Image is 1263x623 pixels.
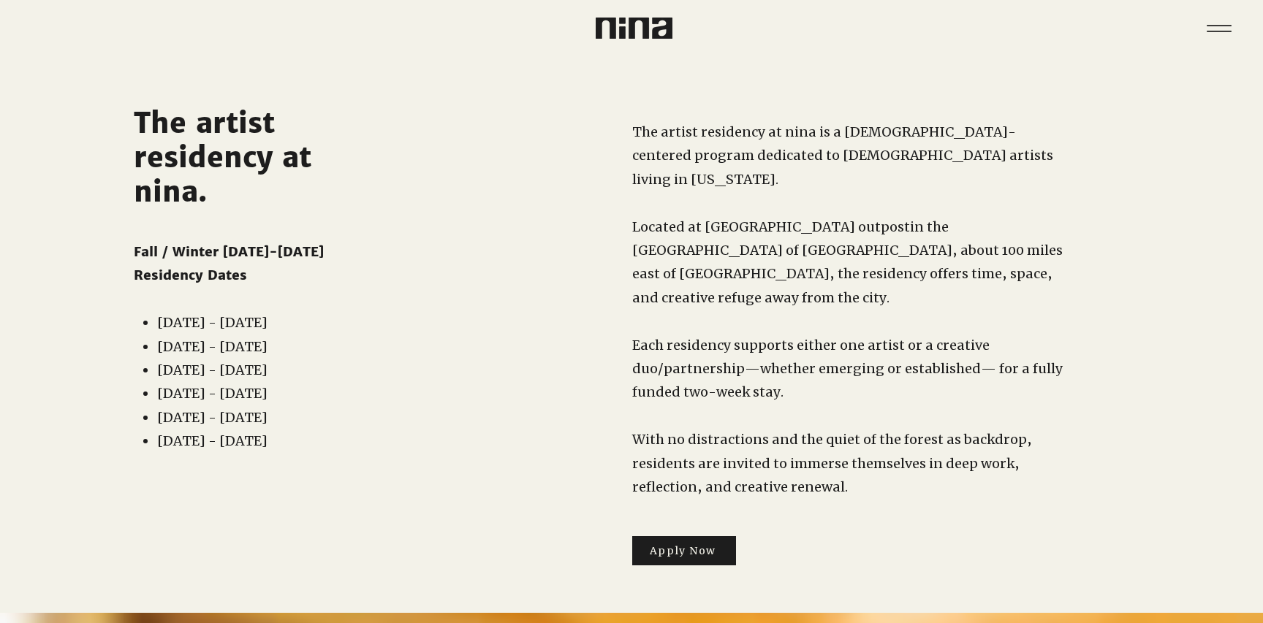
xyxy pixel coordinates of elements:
span: [DATE] - [DATE] [157,385,268,402]
span: The artist residency at nina. [134,106,311,209]
img: Nina Logo CMYK_Charcoal.png [596,18,672,39]
span: [DATE] - [DATE] [157,409,268,426]
span: [DATE] - [DATE] [157,338,268,355]
span: in the [GEOGRAPHIC_DATA] of [GEOGRAPHIC_DATA], about 100 miles east of [GEOGRAPHIC_DATA], the res... [632,218,1063,306]
nav: Site [1196,6,1241,50]
a: Apply Now [632,536,736,565]
span: Each residency supports either one artist or a creative duo/partnership—whether emerging or estab... [632,337,1063,401]
span: Located at [GEOGRAPHIC_DATA] outpost [632,218,910,235]
span: The artist residency at nina is a [DEMOGRAPHIC_DATA]-centered program dedicated to [DEMOGRAPHIC_D... [632,123,1053,188]
span: Apply Now [650,544,716,557]
span: [DATE] - [DATE] [157,362,268,378]
span: [DATE] - [DATE] [157,314,268,331]
span: [DATE] - [DATE] [157,432,268,449]
button: Menu [1196,6,1241,50]
span: Fall / Winter [DATE]-[DATE] Residency Dates [134,243,324,283]
span: With no distractions and the quiet of the forest as backdrop, residents are invited to immerse th... [632,431,1032,495]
